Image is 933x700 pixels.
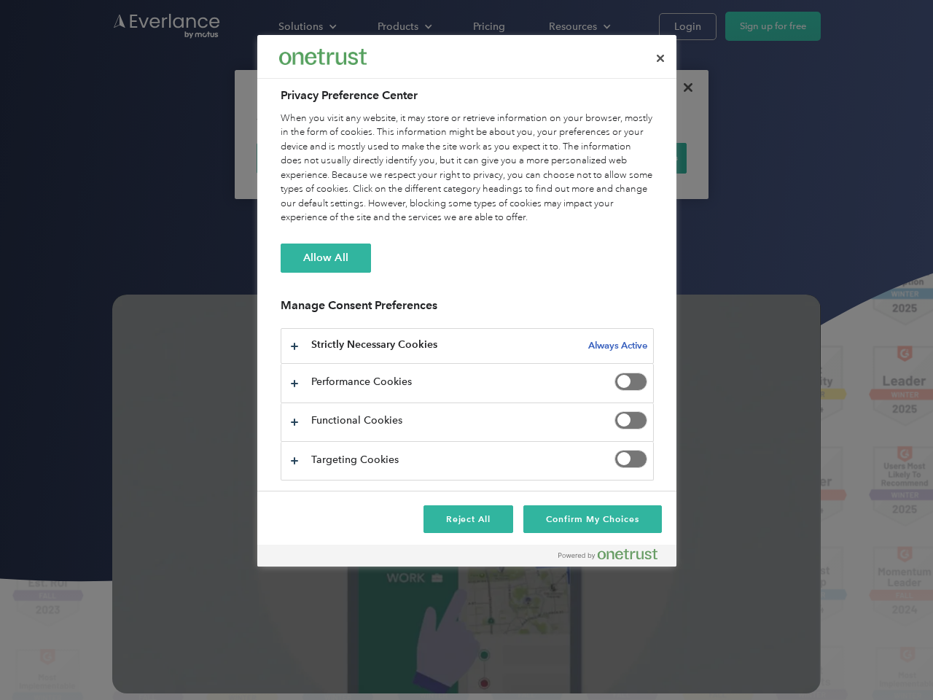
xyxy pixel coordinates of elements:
[281,87,654,104] h2: Privacy Preference Center
[257,35,676,567] div: Preference center
[279,42,367,71] div: Everlance
[644,42,676,74] button: Close
[279,49,367,64] img: Everlance
[523,505,661,533] button: Confirm My Choices
[107,87,181,117] input: Submit
[558,548,669,567] a: Powered by OneTrust Opens in a new Tab
[281,112,654,225] div: When you visit any website, it may store or retrieve information on your browser, mostly in the f...
[257,35,676,567] div: Privacy Preference Center
[281,244,371,273] button: Allow All
[281,298,654,321] h3: Manage Consent Preferences
[558,548,657,560] img: Powered by OneTrust Opens in a new Tab
[423,505,514,533] button: Reject All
